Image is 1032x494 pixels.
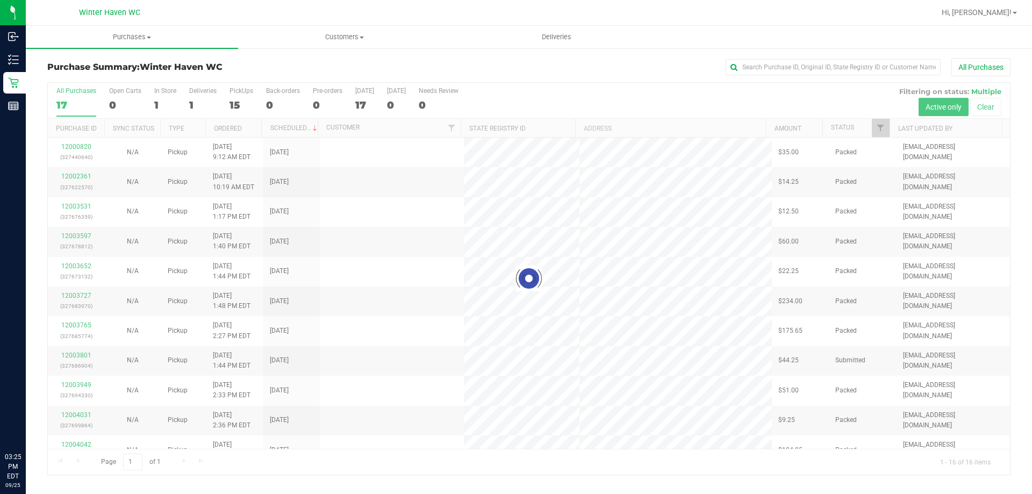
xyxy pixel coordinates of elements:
a: Purchases [26,26,238,48]
span: Winter Haven WC [79,8,140,17]
a: Deliveries [450,26,663,48]
inline-svg: Inbound [8,31,19,42]
a: Customers [238,26,450,48]
iframe: Resource center [11,408,43,440]
input: Search Purchase ID, Original ID, State Registry ID or Customer Name... [726,59,941,75]
inline-svg: Inventory [8,54,19,65]
p: 09/25 [5,481,21,489]
inline-svg: Retail [8,77,19,88]
h3: Purchase Summary: [47,62,368,72]
span: Deliveries [527,32,586,42]
span: Winter Haven WC [140,62,223,72]
iframe: Resource center unread badge [32,406,45,419]
span: Purchases [26,32,238,42]
p: 03:25 PM EDT [5,452,21,481]
span: Customers [239,32,450,42]
inline-svg: Reports [8,101,19,111]
button: All Purchases [951,58,1010,76]
span: Hi, [PERSON_NAME]! [942,8,1012,17]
